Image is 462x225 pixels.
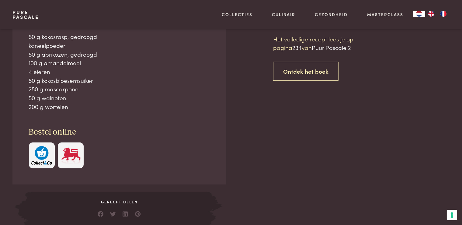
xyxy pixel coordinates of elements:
[273,62,339,81] a: Ontdek het boek
[61,146,81,165] img: Delhaize
[292,43,302,51] span: 234
[315,11,348,18] a: Gezondheid
[12,10,39,19] a: PurePascale
[413,11,425,17] div: Language
[29,50,210,59] div: 50 g abrikozen, gedroogd
[29,67,210,76] div: 4 eieren
[413,11,450,17] aside: Language selected: Nederlands
[222,11,253,18] a: Collecties
[29,76,210,85] div: 50 g kokosbloesemsuiker
[29,93,210,102] div: 50 g walnoten
[29,32,210,41] div: 50 g kokosrasp, gedroogd
[272,11,295,18] a: Culinair
[273,35,377,52] p: Het volledige recept lees je op pagina van
[29,102,210,111] div: 200 g wortelen
[29,85,210,93] div: 250 g mascarpone
[437,11,450,17] a: FR
[31,199,207,205] span: Gerecht delen
[425,11,437,17] a: EN
[31,146,52,165] img: c308188babc36a3a401bcb5cb7e020f4d5ab42f7cacd8327e500463a43eeb86c.svg
[29,127,210,138] h3: Bestel online
[447,210,457,220] button: Uw voorkeuren voor toestemming voor trackingtechnologieën
[312,43,351,51] span: Puur Pascale 2
[367,11,403,18] a: Masterclass
[413,11,425,17] a: NL
[29,41,210,50] div: kaneelpoeder
[425,11,450,17] ul: Language list
[29,58,210,67] div: 100 g amandelmeel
